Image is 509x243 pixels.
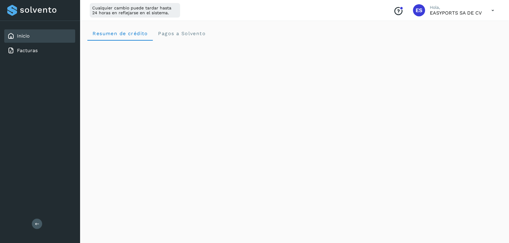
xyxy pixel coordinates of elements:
p: EASYPORTS SA DE CV [430,10,482,16]
p: Hola, [430,5,482,10]
span: Pagos a Solvento [158,31,206,36]
a: Inicio [17,33,30,39]
div: Cualquier cambio puede tardar hasta 24 horas en reflejarse en el sistema. [90,3,180,18]
div: Facturas [4,44,75,57]
div: Inicio [4,29,75,43]
a: Facturas [17,48,38,53]
span: Resumen de crédito [92,31,148,36]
